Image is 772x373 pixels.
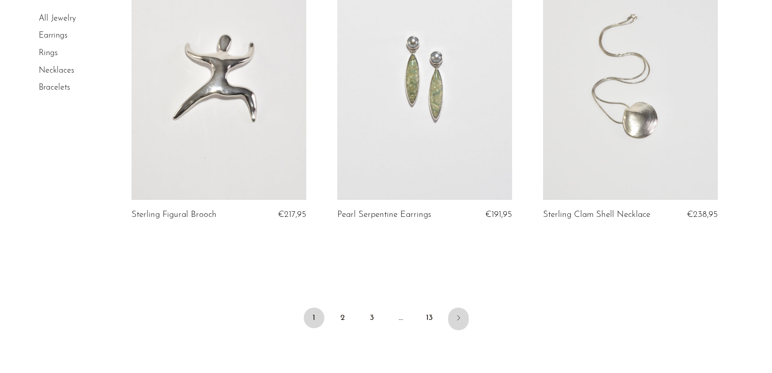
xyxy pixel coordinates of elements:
[333,308,353,328] a: 2
[132,210,217,219] a: Sterling Figural Brooch
[39,49,58,57] a: Rings
[390,308,411,328] span: …
[448,308,469,330] a: Next
[39,83,70,92] a: Bracelets
[543,210,650,219] a: Sterling Clam Shell Necklace
[278,210,306,219] span: €217,95
[337,210,431,219] a: Pearl Serpentine Earrings
[362,308,382,328] a: 3
[304,308,324,328] span: 1
[39,32,68,40] a: Earrings
[39,66,74,75] a: Necklaces
[485,210,512,219] span: €191,95
[687,210,718,219] span: €238,95
[39,14,76,23] a: All Jewelry
[419,308,440,328] a: 13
